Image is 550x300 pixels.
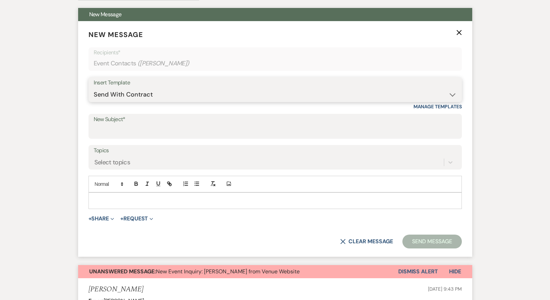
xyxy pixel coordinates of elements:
[89,11,122,18] span: New Message
[94,78,457,88] div: Insert Template
[89,268,156,275] strong: Unanswered Message:
[402,235,462,248] button: Send Message
[120,216,153,221] button: Request
[449,268,461,275] span: Hide
[413,103,462,110] a: Manage Templates
[398,265,438,278] button: Dismiss Alert
[94,48,457,57] p: Recipients*
[340,239,393,244] button: Clear message
[120,216,123,221] span: +
[88,285,143,294] h5: [PERSON_NAME]
[89,268,300,275] span: New Event Inquiry: [PERSON_NAME] from Venue Website
[94,115,457,125] label: New Subject*
[94,146,457,156] label: Topics
[78,265,398,278] button: Unanswered Message:New Event Inquiry: [PERSON_NAME] from Venue Website
[438,265,472,278] button: Hide
[88,30,143,39] span: New Message
[138,59,189,68] span: ( [PERSON_NAME] )
[88,216,114,221] button: Share
[88,216,92,221] span: +
[428,286,462,292] span: [DATE] 9:43 PM
[94,157,130,167] div: Select topics
[94,57,457,70] div: Event Contacts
